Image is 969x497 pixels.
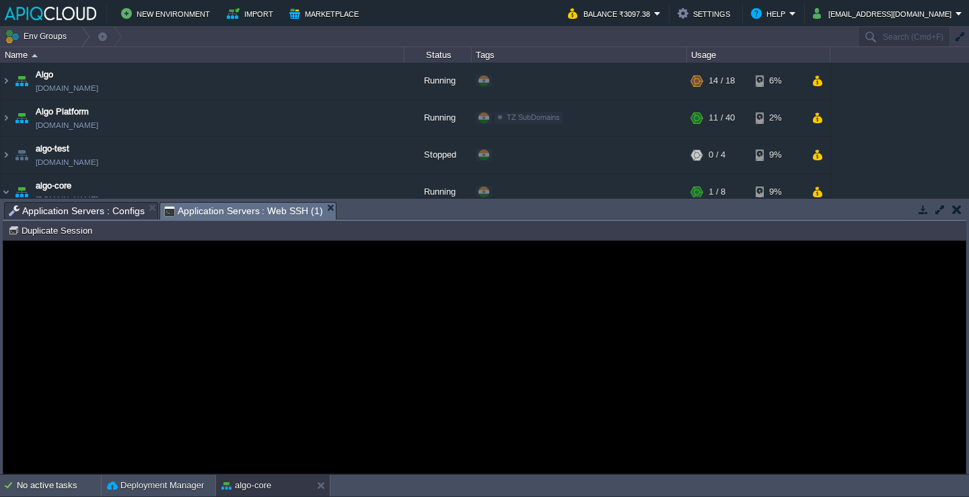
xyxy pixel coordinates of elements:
span: Application Servers : Web SSH (1) [164,203,323,220]
button: Deployment Manager [107,479,204,492]
img: AMDAwAAAACH5BAEAAAAALAAAAAABAAEAAAICRAEAOw== [1,100,11,136]
button: Settings [678,5,734,22]
img: AMDAwAAAACH5BAEAAAAALAAAAAABAAEAAAICRAEAOw== [12,137,31,173]
a: [DOMAIN_NAME] [36,156,98,169]
img: AMDAwAAAACH5BAEAAAAALAAAAAABAAEAAAICRAEAOw== [32,54,38,57]
div: Status [405,47,471,63]
span: TZ SubDomains [507,113,560,121]
img: AMDAwAAAACH5BAEAAAAALAAAAAABAAEAAAICRAEAOw== [1,174,11,210]
img: AMDAwAAAACH5BAEAAAAALAAAAAABAAEAAAICRAEAOw== [1,63,11,99]
div: 9% [756,137,799,173]
a: Algo Platform [36,105,89,119]
button: Duplicate Session [8,224,96,236]
div: 1 / 8 [709,174,725,210]
span: Application Servers : Configs [9,203,145,219]
a: algo-test [36,142,69,156]
button: Marketplace [289,5,363,22]
button: Balance ₹3097.38 [568,5,654,22]
a: [DOMAIN_NAME] [36,119,98,132]
img: AMDAwAAAACH5BAEAAAAALAAAAAABAAEAAAICRAEAOw== [12,63,31,99]
a: Algo [36,68,53,81]
button: algo-core [221,479,271,492]
img: AMDAwAAAACH5BAEAAAAALAAAAAABAAEAAAICRAEAOw== [12,100,31,136]
img: AMDAwAAAACH5BAEAAAAALAAAAAABAAEAAAICRAEAOw== [12,174,31,210]
button: Import [227,5,277,22]
div: 14 / 18 [709,63,735,99]
div: 11 / 40 [709,100,735,136]
div: Stopped [404,137,472,173]
div: Tags [472,47,686,63]
button: Help [751,5,789,22]
button: [EMAIL_ADDRESS][DOMAIN_NAME] [813,5,956,22]
div: Usage [688,47,830,63]
div: Running [404,100,472,136]
img: APIQCloud [5,7,96,20]
div: Running [404,63,472,99]
div: No active tasks [17,475,101,496]
a: [DOMAIN_NAME] [36,193,98,206]
div: Name [1,47,404,63]
button: Env Groups [5,27,71,46]
a: [DOMAIN_NAME] [36,81,98,95]
div: 9% [756,174,799,210]
div: 2% [756,100,799,136]
div: 6% [756,63,799,99]
div: Running [404,174,472,210]
a: algo-core [36,179,71,193]
button: New Environment [121,5,214,22]
div: 0 / 4 [709,137,725,173]
img: AMDAwAAAACH5BAEAAAAALAAAAAABAAEAAAICRAEAOw== [1,137,11,173]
